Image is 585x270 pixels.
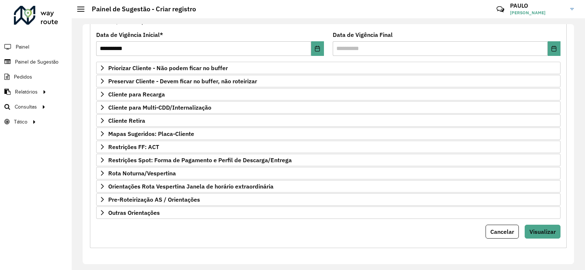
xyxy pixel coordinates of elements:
h3: PAULO [510,2,565,9]
a: Outras Orientações [96,206,561,219]
a: Contato Rápido [492,1,508,17]
a: Pre-Roteirização AS / Orientações [96,193,561,206]
a: Orientações Rota Vespertina Janela de horário extraordinária [96,180,561,193]
span: Preservar Cliente - Devem ficar no buffer, não roteirizar [108,78,257,84]
button: Visualizar [525,225,561,239]
span: Relatórios [15,88,38,96]
span: Orientações Rota Vespertina Janela de horário extraordinária [108,183,273,189]
span: [PERSON_NAME] [510,9,565,16]
span: Cancelar [490,228,514,235]
span: Outras Orientações [108,210,160,216]
span: Consultas [15,103,37,111]
span: Visualizar [529,228,556,235]
span: Restrições FF: ACT [108,144,159,150]
a: Restrições Spot: Forma de Pagamento e Perfil de Descarga/Entrega [96,154,561,166]
a: Cliente para Multi-CDD/Internalização [96,101,561,114]
span: Pre-Roteirização AS / Orientações [108,197,200,202]
span: Priorizar Cliente - Não podem ficar no buffer [108,65,228,71]
span: Cliente para Recarga [108,91,165,97]
span: Rota Noturna/Vespertina [108,170,176,176]
a: Mapas Sugeridos: Placa-Cliente [96,128,561,140]
span: Mapas Sugeridos: Placa-Cliente [108,131,194,137]
button: Cancelar [486,225,519,239]
a: Cliente Retira [96,114,561,127]
a: Restrições FF: ACT [96,141,561,153]
span: Cliente Retira [108,118,145,123]
a: Preservar Cliente - Devem ficar no buffer, não roteirizar [96,75,561,87]
a: Cliente para Recarga [96,88,561,100]
span: Painel de Sugestão [15,58,58,66]
label: Data de Vigência Inicial [96,30,163,39]
a: Rota Noturna/Vespertina [96,167,561,179]
span: Pedidos [14,73,32,81]
span: Restrições Spot: Forma de Pagamento e Perfil de Descarga/Entrega [108,157,292,163]
span: Tático [14,118,27,126]
h2: Painel de Sugestão - Criar registro [84,5,196,13]
a: Priorizar Cliente - Não podem ficar no buffer [96,62,561,74]
label: Data de Vigência Final [333,30,393,39]
span: Cliente para Multi-CDD/Internalização [108,104,211,110]
button: Choose Date [311,41,324,56]
span: Painel [16,43,29,51]
button: Choose Date [548,41,561,56]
